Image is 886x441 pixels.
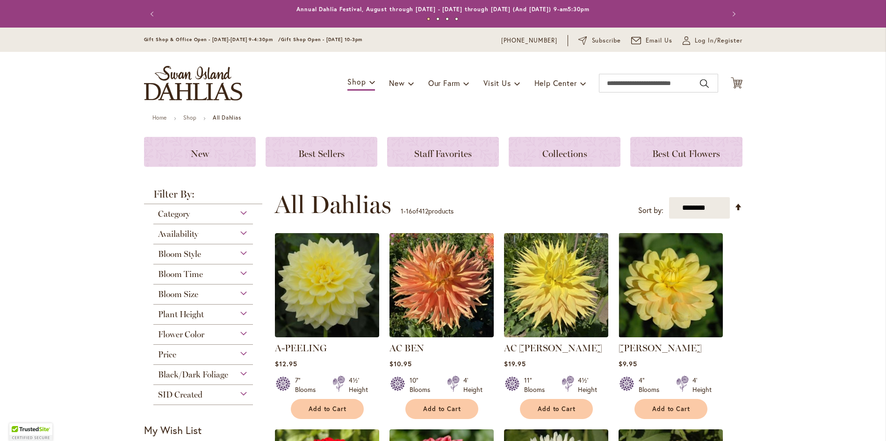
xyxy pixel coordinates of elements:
span: Shop [347,77,366,86]
span: Availability [158,229,198,239]
strong: My Wish List [144,423,202,437]
span: Gift Shop Open - [DATE] 10-3pm [281,36,362,43]
a: AC BEN [389,342,424,354]
span: Bloom Style [158,249,201,259]
span: New [191,148,209,159]
span: Log In/Register [695,36,742,45]
button: Add to Cart [405,399,478,419]
button: Add to Cart [291,399,364,419]
label: Sort by: [638,202,663,219]
span: Visit Us [483,78,511,88]
button: Add to Cart [520,399,593,419]
div: 4½' Height [578,376,597,394]
a: New [144,137,256,167]
a: [PHONE_NUMBER] [501,36,558,45]
span: $12.95 [275,359,297,368]
img: AC BEN [389,233,494,337]
button: 4 of 4 [455,17,458,21]
a: AC BEN [389,330,494,339]
a: A-Peeling [275,330,379,339]
a: Shop [183,114,196,121]
span: New [389,78,404,88]
div: 11" Blooms [524,376,550,394]
a: Best Cut Flowers [630,137,742,167]
span: Email Us [646,36,672,45]
div: 4' Height [463,376,483,394]
div: 10" Blooms [410,376,436,394]
button: 1 of 4 [427,17,430,21]
span: Category [158,209,190,219]
div: 4½' Height [349,376,368,394]
a: store logo [144,66,242,100]
span: Price [158,349,176,360]
span: SID Created [158,390,202,400]
span: Black/Dark Foliage [158,370,228,380]
button: Previous [144,5,163,23]
span: $9.95 [619,359,637,368]
span: Plant Height [158,309,204,320]
a: Best Sellers [266,137,377,167]
span: $10.95 [389,359,412,368]
span: Flower Color [158,329,204,340]
button: 3 of 4 [446,17,449,21]
span: Add to Cart [423,405,461,413]
button: Next [724,5,742,23]
span: Best Cut Flowers [652,148,720,159]
span: Add to Cart [652,405,691,413]
span: 16 [406,206,412,215]
span: 412 [418,206,428,215]
strong: Filter By: [144,189,263,204]
button: Add to Cart [634,399,707,419]
span: All Dahlias [274,191,391,219]
div: 4" Blooms [639,376,665,394]
img: AHOY MATEY [619,233,723,337]
span: Subscribe [592,36,621,45]
span: Gift Shop & Office Open - [DATE]-[DATE] 9-4:30pm / [144,36,281,43]
a: Annual Dahlia Festival, August through [DATE] - [DATE] through [DATE] (And [DATE]) 9-am5:30pm [296,6,590,13]
a: Subscribe [578,36,621,45]
strong: All Dahlias [213,114,241,121]
span: 1 [401,206,403,215]
a: Email Us [631,36,672,45]
span: Staff Favorites [414,148,472,159]
div: TrustedSite Certified [9,423,52,441]
a: [PERSON_NAME] [619,342,702,354]
span: Collections [542,148,587,159]
a: Log In/Register [683,36,742,45]
a: AHOY MATEY [619,330,723,339]
span: Help Center [534,78,577,88]
span: Add to Cart [538,405,576,413]
span: Best Sellers [298,148,345,159]
a: AC Jeri [504,330,608,339]
div: 4' Height [692,376,712,394]
a: Staff Favorites [387,137,499,167]
span: Bloom Time [158,269,203,279]
img: A-Peeling [275,233,379,337]
span: Our Farm [428,78,460,88]
img: AC Jeri [504,233,608,337]
a: Collections [509,137,620,167]
a: Home [152,114,167,121]
a: AC [PERSON_NAME] [504,342,602,354]
a: A-PEELING [275,342,327,354]
div: 7" Blooms [295,376,321,394]
span: $19.95 [504,359,526,368]
span: Add to Cart [309,405,347,413]
button: 2 of 4 [436,17,439,21]
span: Bloom Size [158,289,198,299]
p: - of products [401,204,454,219]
